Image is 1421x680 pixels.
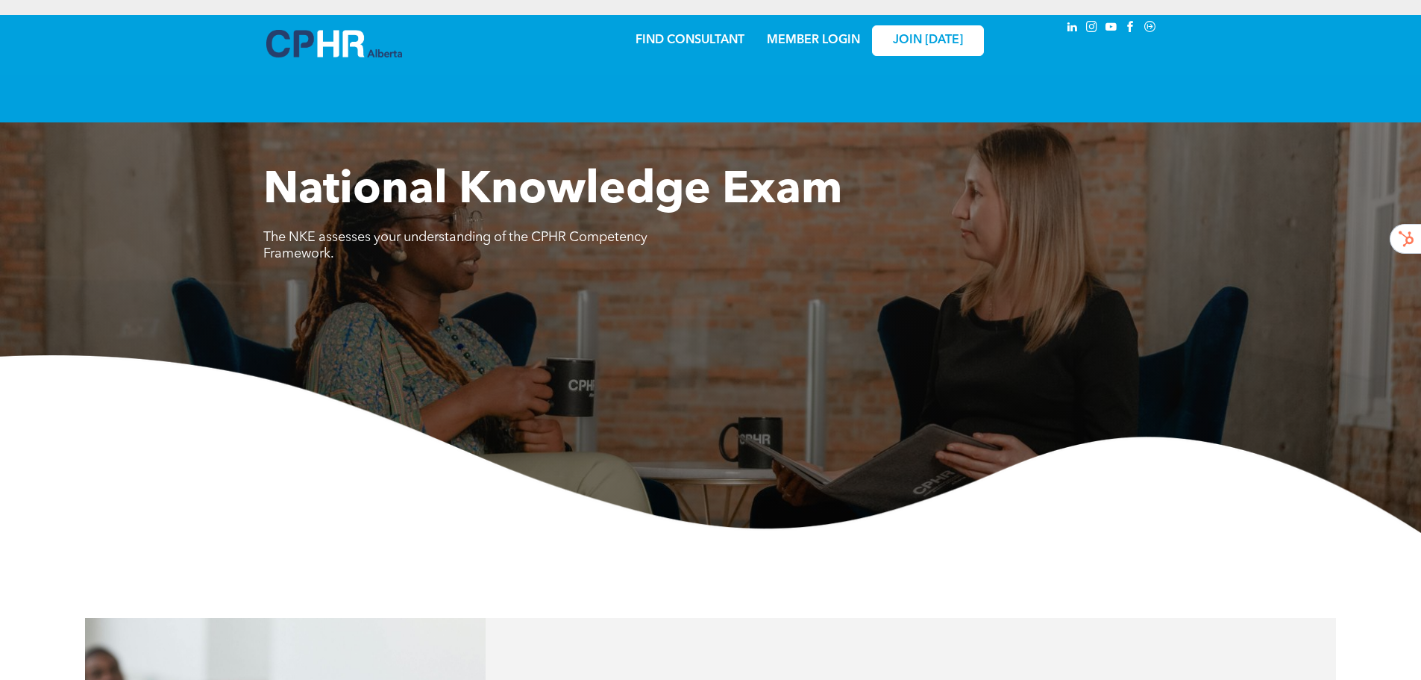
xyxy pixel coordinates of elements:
a: youtube [1103,19,1120,39]
a: linkedin [1064,19,1081,39]
a: MEMBER LOGIN [767,34,860,46]
a: instagram [1084,19,1100,39]
span: JOIN [DATE] [893,34,963,48]
a: JOIN [DATE] [872,25,984,56]
a: facebook [1123,19,1139,39]
img: A blue and white logo for cp alberta [266,30,402,57]
span: The NKE assesses your understanding of the CPHR Competency Framework. [263,231,647,261]
a: Social network [1142,19,1158,39]
a: FIND CONSULTANT [636,34,744,46]
span: National Knowledge Exam [263,169,842,213]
